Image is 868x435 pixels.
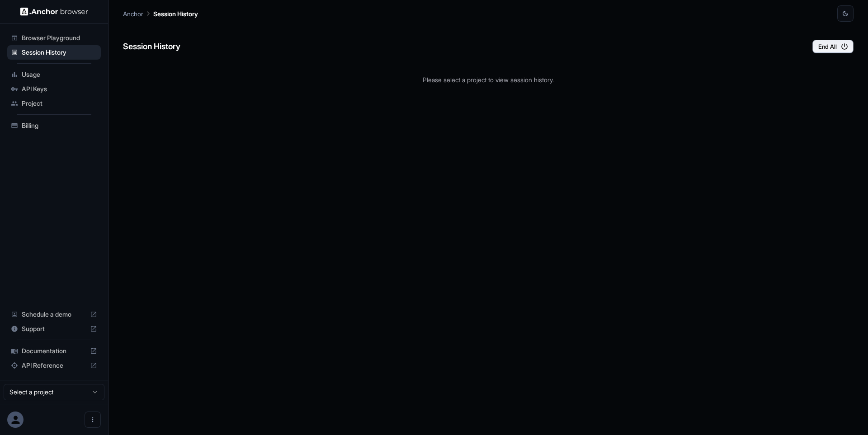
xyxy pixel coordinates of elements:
[7,96,101,111] div: Project
[123,9,143,19] p: Anchor
[123,9,198,19] nav: breadcrumb
[22,310,86,319] span: Schedule a demo
[22,121,97,130] span: Billing
[123,75,854,84] p: Please select a project to view session history.
[22,361,86,370] span: API Reference
[22,99,97,108] span: Project
[7,344,101,358] div: Documentation
[153,9,198,19] p: Session History
[22,346,86,355] span: Documentation
[812,40,854,53] button: End All
[22,84,97,94] span: API Keys
[7,322,101,336] div: Support
[22,33,97,42] span: Browser Playground
[123,40,180,53] h6: Session History
[22,48,97,57] span: Session History
[22,324,86,333] span: Support
[7,358,101,373] div: API Reference
[7,67,101,82] div: Usage
[85,412,101,428] button: Open menu
[7,31,101,45] div: Browser Playground
[7,82,101,96] div: API Keys
[22,70,97,79] span: Usage
[7,45,101,60] div: Session History
[20,7,88,16] img: Anchor Logo
[7,307,101,322] div: Schedule a demo
[7,118,101,133] div: Billing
